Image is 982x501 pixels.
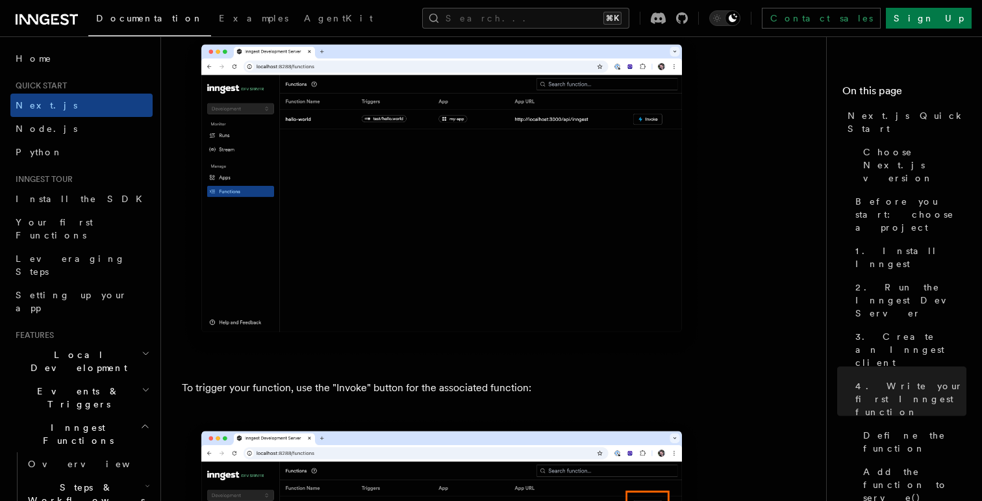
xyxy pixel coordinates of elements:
a: Leveraging Steps [10,247,153,283]
span: AgentKit [304,13,373,23]
span: 4. Write your first Inngest function [855,379,966,418]
a: Home [10,47,153,70]
button: Search...⌘K [422,8,629,29]
a: Python [10,140,153,164]
span: Inngest tour [10,174,73,185]
a: Define the function [858,424,966,460]
a: Sign Up [886,8,972,29]
span: Examples [219,13,288,23]
span: 3. Create an Inngest client [855,330,966,369]
span: Next.js Quick Start [848,109,966,135]
button: Inngest Functions [10,416,153,452]
span: Define the function [863,429,966,455]
span: Inngest Functions [10,421,140,447]
h4: On this page [842,83,966,104]
span: Install the SDK [16,194,150,204]
span: 2. Run the Inngest Dev Server [855,281,966,320]
a: 4. Write your first Inngest function [850,374,966,424]
a: 1. Install Inngest [850,239,966,276]
img: Inngest Dev Server web interface's functions tab with functions listed [182,31,701,358]
a: Node.js [10,117,153,140]
a: Overview [23,452,153,476]
a: AgentKit [296,4,381,35]
span: Overview [28,459,162,469]
span: Python [16,147,63,157]
span: Node.js [16,123,77,134]
kbd: ⌘K [603,12,622,25]
span: Documentation [96,13,203,23]
span: Events & Triggers [10,385,142,411]
a: Next.js [10,94,153,117]
span: Before you start: choose a project [855,195,966,234]
button: Local Development [10,343,153,379]
a: Setting up your app [10,283,153,320]
span: Home [16,52,52,65]
a: Contact sales [762,8,881,29]
span: Leveraging Steps [16,253,125,277]
span: Choose Next.js version [863,146,966,185]
button: Events & Triggers [10,379,153,416]
span: Local Development [10,348,142,374]
p: To trigger your function, use the "Invoke" button for the associated function: [182,379,701,397]
a: Before you start: choose a project [850,190,966,239]
span: Next.js [16,100,77,110]
a: Install the SDK [10,187,153,211]
a: Documentation [88,4,211,36]
span: Quick start [10,81,67,91]
span: Features [10,330,54,340]
a: Next.js Quick Start [842,104,966,140]
span: Setting up your app [16,290,127,313]
a: 2. Run the Inngest Dev Server [850,276,966,325]
a: 3. Create an Inngest client [850,325,966,374]
span: Your first Functions [16,217,93,240]
a: Choose Next.js version [858,140,966,190]
a: Examples [211,4,296,35]
button: Toggle dark mode [709,10,740,26]
a: Your first Functions [10,211,153,247]
span: 1. Install Inngest [855,244,966,270]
